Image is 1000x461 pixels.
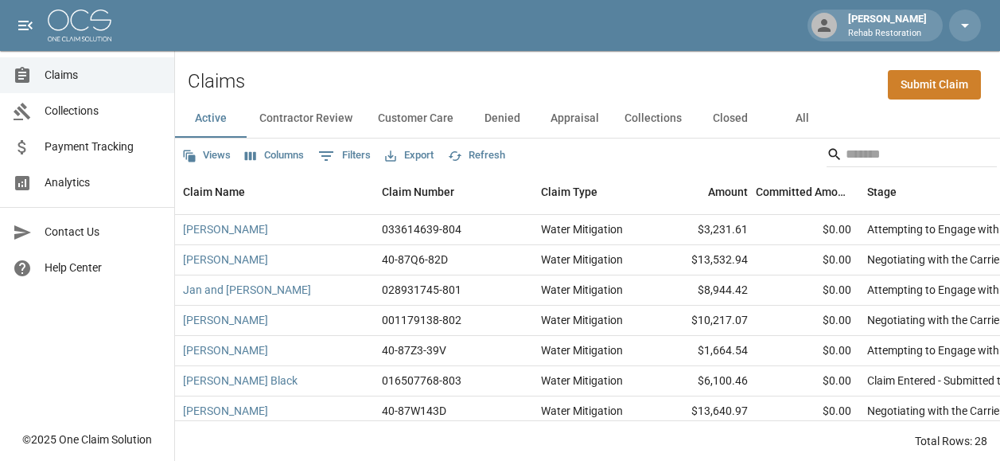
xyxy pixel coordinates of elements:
[175,100,1000,138] div: dynamic tabs
[183,282,311,298] a: Jan and [PERSON_NAME]
[842,11,933,40] div: [PERSON_NAME]
[183,342,268,358] a: [PERSON_NAME]
[45,67,161,84] span: Claims
[756,366,859,397] div: $0.00
[188,70,245,93] h2: Claims
[541,373,623,389] div: Water Mitigation
[848,27,927,41] p: Rehab Restoration
[541,312,623,328] div: Water Mitigation
[533,170,652,214] div: Claim Type
[652,306,756,336] div: $10,217.07
[382,373,461,389] div: 016507768-803
[867,170,897,214] div: Stage
[178,143,235,168] button: Views
[827,142,997,170] div: Search
[175,170,374,214] div: Claim Name
[541,252,623,268] div: Water Mitigation
[652,366,756,397] div: $6,100.46
[756,215,859,245] div: $0.00
[541,221,623,237] div: Water Mitigation
[766,100,838,138] button: All
[541,170,597,214] div: Claim Type
[183,312,268,328] a: [PERSON_NAME]
[382,342,446,358] div: 40-87Z3-39V
[466,100,538,138] button: Denied
[45,260,161,276] span: Help Center
[756,245,859,275] div: $0.00
[652,215,756,245] div: $3,231.61
[538,100,612,138] button: Appraisal
[382,403,446,419] div: 40-87W143D
[183,170,245,214] div: Claim Name
[382,221,461,237] div: 033614639-804
[48,10,111,41] img: ocs-logo-white-transparent.png
[247,100,365,138] button: Contractor Review
[612,100,695,138] button: Collections
[541,403,623,419] div: Water Mitigation
[45,103,161,119] span: Collections
[183,221,268,237] a: [PERSON_NAME]
[183,373,298,389] a: [PERSON_NAME] Black
[175,100,247,138] button: Active
[382,312,461,328] div: 001179138-802
[708,170,748,214] div: Amount
[652,170,756,214] div: Amount
[652,336,756,366] div: $1,664.54
[382,282,461,298] div: 028931745-801
[888,70,981,100] a: Submit Claim
[45,224,161,240] span: Contact Us
[22,432,152,447] div: © 2025 One Claim Solution
[756,170,851,214] div: Committed Amount
[756,397,859,427] div: $0.00
[652,245,756,275] div: $13,532.94
[695,100,766,138] button: Closed
[652,275,756,306] div: $8,944.42
[541,342,623,358] div: Water Mitigation
[241,143,308,168] button: Select columns
[365,100,466,138] button: Customer Care
[541,282,623,298] div: Water Mitigation
[183,252,268,268] a: [PERSON_NAME]
[381,143,438,168] button: Export
[652,397,756,427] div: $13,640.97
[382,170,454,214] div: Claim Number
[45,139,161,155] span: Payment Tracking
[444,143,509,168] button: Refresh
[915,433,987,449] div: Total Rows: 28
[374,170,533,214] div: Claim Number
[314,143,375,169] button: Show filters
[756,170,859,214] div: Committed Amount
[10,10,41,41] button: open drawer
[756,336,859,366] div: $0.00
[45,174,161,191] span: Analytics
[756,306,859,336] div: $0.00
[756,275,859,306] div: $0.00
[382,252,448,268] div: 40-87Q6-82D
[183,403,268,419] a: [PERSON_NAME]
